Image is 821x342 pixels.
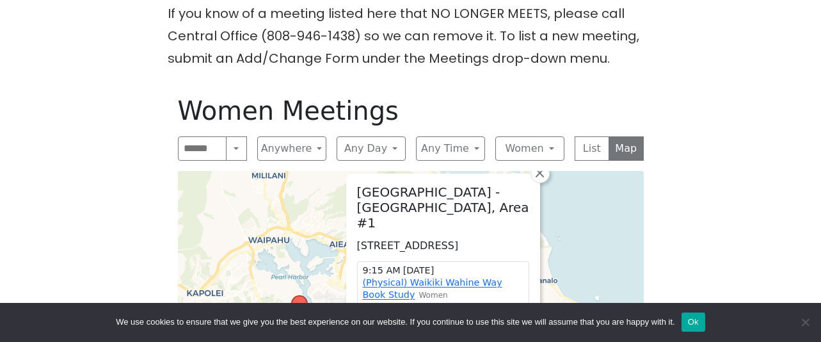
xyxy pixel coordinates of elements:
[530,164,550,183] a: Close popup
[178,136,227,161] input: Search
[416,136,485,161] button: Any Time
[168,3,654,70] p: If you know of a meeting listed here that NO LONGER MEETS, please call Central Office (808-946-14...
[178,95,644,126] h1: Women Meetings
[357,238,529,254] p: [STREET_ADDRESS]
[226,136,246,161] button: Search
[418,291,447,300] small: Women
[495,136,564,161] button: Women
[533,165,546,181] span: ×
[682,313,705,332] button: Ok
[575,136,610,161] button: List
[609,136,644,161] button: Map
[363,265,523,277] time: 9:15 AM
[363,277,502,300] a: (Physical) Waikiki Wahine Way Book Study
[116,316,674,329] span: We use cookies to ensure that we give you the best experience on our website. If you continue to ...
[337,136,406,161] button: Any Day
[357,184,529,231] h2: [GEOGRAPHIC_DATA] - [GEOGRAPHIC_DATA], Area #1
[403,265,434,277] span: [DATE]
[257,136,326,161] button: Anywhere
[799,316,811,329] span: No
